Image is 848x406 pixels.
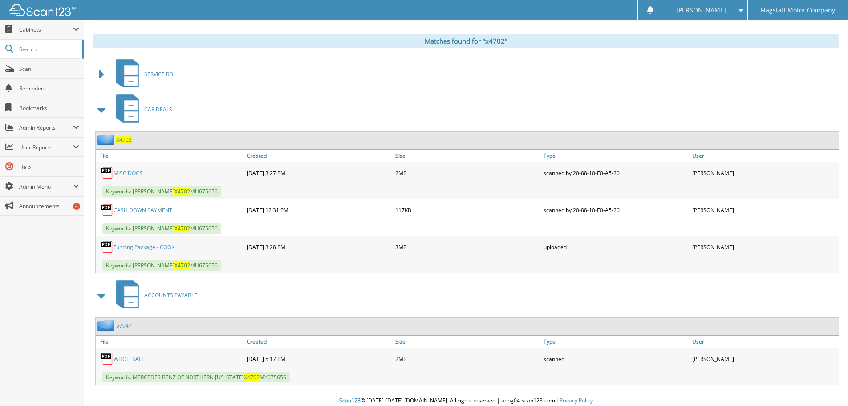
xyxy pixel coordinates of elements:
[541,350,690,368] div: scanned
[690,164,839,182] div: [PERSON_NAME]
[244,201,393,219] div: [DATE] 12:31 PM
[174,188,190,195] span: X4702
[116,136,132,144] a: X4702
[97,134,116,145] img: folder2.png
[114,169,142,177] a: MISC DOCS
[97,320,116,331] img: folder2.png
[690,336,839,348] a: User
[100,240,114,254] img: PDF.png
[111,92,172,127] a: CAR DEALS
[244,150,393,162] a: Created
[96,150,244,162] a: File
[19,183,73,190] span: Admin Menu
[96,336,244,348] a: File
[174,225,190,232] span: X4702
[174,262,190,269] span: X4702
[541,238,690,256] div: uploaded
[560,397,593,404] a: Privacy Policy
[19,85,79,92] span: Reminders
[114,206,172,214] a: CASH DOWN PAYMENT
[102,186,221,197] span: Keywords: [PERSON_NAME] MU675656
[541,201,690,219] div: scanned by 20-88-10-E0-A5-20
[393,201,542,219] div: 117KB
[541,336,690,348] a: Type
[541,164,690,182] div: scanned by 20-88-10-E0-A5-20
[244,373,260,381] span: X4702
[803,363,848,406] iframe: Chat Widget
[393,238,542,256] div: 3MB
[19,202,79,210] span: Announcements
[761,8,835,13] span: Flagstaff Motor Company
[19,144,73,151] span: User Reports
[144,291,197,299] span: ACCOUNTS PAYABLE
[93,34,839,48] div: Matches found for "x4702"
[100,203,114,217] img: PDF.png
[19,124,73,131] span: Admin Reports
[676,8,726,13] span: [PERSON_NAME]
[690,238,839,256] div: [PERSON_NAME]
[102,372,290,382] span: Keywords: MERCEDES BENZ OF NORTHERN [US_STATE] MY675656
[114,243,174,251] a: Funding Package - COOK
[114,355,145,363] a: WHOLESALE
[690,150,839,162] a: User
[111,57,173,92] a: SERVICE RO
[339,397,361,404] span: Scan123
[244,238,393,256] div: [DATE] 3:28 PM
[19,163,79,171] span: Help
[19,45,78,53] span: Search
[144,106,172,113] span: CAR DEALS
[100,352,114,365] img: PDF.png
[116,322,132,329] a: 57947
[100,166,114,180] img: PDF.png
[244,336,393,348] a: Created
[19,104,79,112] span: Bookmarks
[690,201,839,219] div: [PERSON_NAME]
[393,164,542,182] div: 2MB
[19,65,79,73] span: Scan
[73,203,80,210] div: 6
[244,350,393,368] div: [DATE] 5:17 PM
[111,278,197,313] a: ACCOUNTS PAYABLE
[9,4,76,16] img: scan123-logo-white.svg
[690,350,839,368] div: [PERSON_NAME]
[102,260,221,271] span: Keywords: [PERSON_NAME] MU675656
[144,70,173,78] span: SERVICE RO
[393,336,542,348] a: Size
[19,26,73,33] span: Cabinets
[541,150,690,162] a: Type
[393,350,542,368] div: 2MB
[393,150,542,162] a: Size
[244,164,393,182] div: [DATE] 3:27 PM
[102,223,221,234] span: Keywords: [PERSON_NAME] MU675656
